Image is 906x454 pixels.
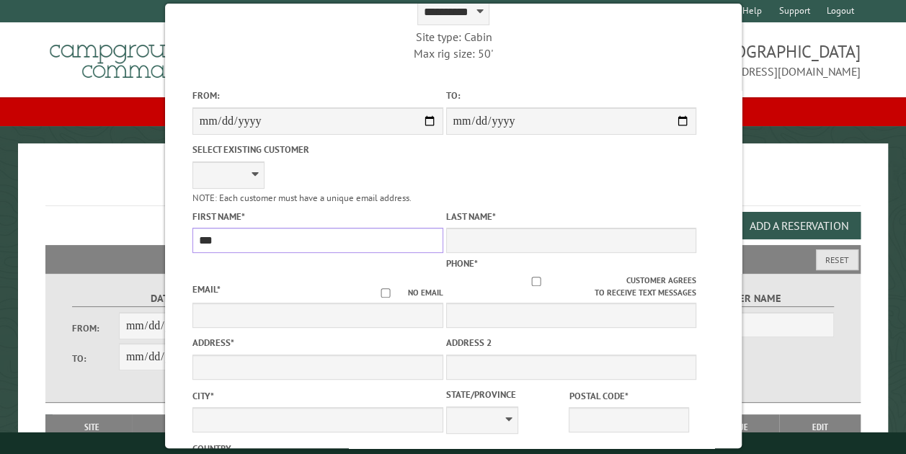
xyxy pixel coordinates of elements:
label: From: [192,89,443,102]
label: State/Province [445,388,566,401]
label: Dates [72,290,259,307]
input: No email [363,288,407,298]
label: To: [72,352,119,365]
button: Reset [816,249,858,270]
th: Site [53,414,132,440]
label: Email [192,283,220,295]
small: NOTE: Each customer must have a unique email address. [192,192,411,204]
label: Customer agrees to receive text messages [445,275,696,299]
th: Edit [779,414,861,440]
img: Campground Commander [45,28,226,84]
label: Postal Code [569,389,689,403]
label: First Name [192,210,443,223]
h2: Filters [45,245,861,272]
th: Dates [132,414,236,440]
h1: Reservations [45,166,861,206]
label: From: [72,321,119,335]
input: Customer agrees to receive text messages [445,277,626,286]
label: Select existing customer [192,143,443,156]
label: To: [445,89,696,102]
label: No email [363,287,443,299]
div: Max rig size: 50' [328,45,579,61]
label: Last Name [445,210,696,223]
label: Phone [445,257,477,270]
label: City [192,389,443,403]
label: Address [192,336,443,350]
button: Add a Reservation [737,212,861,239]
div: Site type: Cabin [328,29,579,45]
label: Address 2 [445,336,696,350]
